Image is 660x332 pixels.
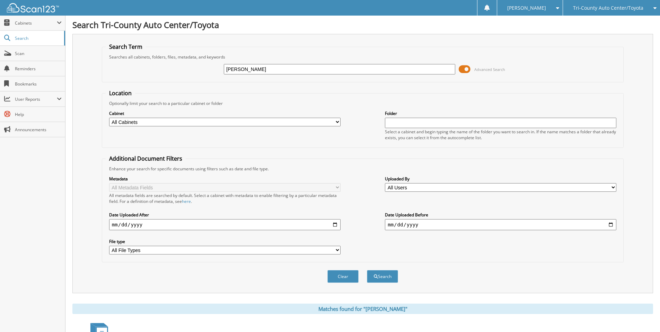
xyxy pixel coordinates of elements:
[7,3,59,12] img: scan123-logo-white.svg
[106,166,620,172] div: Enhance your search for specific documents using filters such as date and file type.
[106,155,186,162] legend: Additional Document Filters
[573,6,643,10] span: Tri-County Auto Center/Toyota
[109,219,341,230] input: start
[72,19,653,30] h1: Search Tri-County Auto Center/Toyota
[15,127,62,133] span: Announcements
[106,43,146,51] legend: Search Term
[385,129,616,141] div: Select a cabinet and begin typing the name of the folder you want to search in. If the name match...
[15,20,57,26] span: Cabinets
[327,270,359,283] button: Clear
[15,35,61,41] span: Search
[367,270,398,283] button: Search
[109,239,341,244] label: File type
[15,81,62,87] span: Bookmarks
[507,6,546,10] span: [PERSON_NAME]
[182,198,191,204] a: here
[385,176,616,182] label: Uploaded By
[106,89,135,97] legend: Location
[72,304,653,314] div: Matches found for "[PERSON_NAME]"
[15,111,62,117] span: Help
[109,212,341,218] label: Date Uploaded After
[106,100,620,106] div: Optionally limit your search to a particular cabinet or folder
[15,51,62,56] span: Scan
[474,67,505,72] span: Advanced Search
[106,54,620,60] div: Searches all cabinets, folders, files, metadata, and keywords
[385,219,616,230] input: end
[109,176,341,182] label: Metadata
[109,192,341,204] div: All metadata fields are searched by default. Select a cabinet with metadata to enable filtering b...
[109,110,341,116] label: Cabinet
[15,66,62,72] span: Reminders
[385,110,616,116] label: Folder
[385,212,616,218] label: Date Uploaded Before
[15,96,57,102] span: User Reports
